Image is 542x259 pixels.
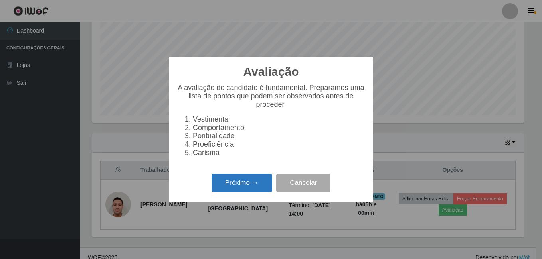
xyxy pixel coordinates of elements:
li: Vestimenta [193,115,365,124]
p: A avaliação do candidato é fundamental. Preparamos uma lista de pontos que podem ser observados a... [177,84,365,109]
li: Pontualidade [193,132,365,140]
li: Comportamento [193,124,365,132]
li: Carisma [193,149,365,157]
button: Cancelar [276,174,330,192]
h2: Avaliação [243,65,299,79]
li: Proeficiência [193,140,365,149]
button: Próximo → [212,174,272,192]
